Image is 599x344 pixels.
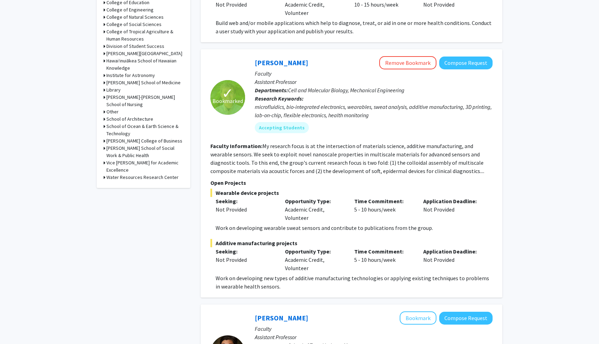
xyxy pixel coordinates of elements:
h3: [PERSON_NAME] School of Medicine [106,79,181,86]
iframe: Chat [5,313,29,339]
span: Additive manufacturing projects [210,239,493,247]
div: 5 - 10 hours/week [349,197,418,222]
h3: Other [106,108,119,115]
div: Academic Credit, Volunteer [280,197,349,222]
b: Research Keywords: [255,95,304,102]
h3: School of Architecture [106,115,153,123]
p: Work on developing wearable sweat sensors and contribute to publications from the group. [216,224,493,232]
div: Not Provided [216,205,275,214]
b: Departments: [255,87,288,94]
h3: College of Engineering [106,6,154,14]
h3: Water Resources Research Center [106,174,179,181]
h3: School of Ocean & Earth Science & Technology [106,123,183,137]
div: Not Provided [216,0,275,9]
h3: College of Social Sciences [106,21,162,28]
button: Remove Bookmark [379,56,436,69]
h3: Library [106,86,121,94]
button: Compose Request to Tyler Ray [439,57,493,69]
h3: [PERSON_NAME][GEOGRAPHIC_DATA] [106,50,182,57]
p: Seeking: [216,197,275,205]
span: Cell and Molecular Biology, Mechanical Engineering [288,87,405,94]
div: Not Provided [418,247,487,272]
p: Seeking: [216,247,275,256]
h3: Division of Student Success [106,43,164,50]
b: Faculty Information: [210,143,262,149]
h3: Vice [PERSON_NAME] for Academic Excellence [106,159,183,174]
h3: Institute for Astronomy [106,72,155,79]
h3: [PERSON_NAME]-[PERSON_NAME] School of Nursing [106,94,183,108]
div: Not Provided [418,197,487,222]
div: 5 - 10 hours/week [349,247,418,272]
p: Build web and/or mobile applications which help to diagnose, treat, or aid in one or more health ... [216,19,493,35]
fg-read-more: My research focus is at the intersection of materials science, additive manufacturing, and wearab... [210,143,484,174]
p: Application Deadline: [423,247,482,256]
p: Application Deadline: [423,197,482,205]
h3: College of Tropical Agriculture & Human Resources [106,28,183,43]
p: Faculty [255,69,493,78]
button: Add Xiaodan Mao-Clark to Bookmarks [400,311,436,325]
a: [PERSON_NAME] [255,313,308,322]
span: Bookmarked [212,97,243,105]
div: microfluidics, bio-integrated electronics, wearables, sweat analysis, additive manufacturing, 3D ... [255,103,493,119]
p: Assistant Professor [255,333,493,341]
mat-chip: Accepting Students [255,122,309,133]
h3: [PERSON_NAME] School of Social Work & Public Health [106,145,183,159]
span: ✓ [222,90,234,97]
p: Work on developing new types of additive manufacturing technologies or applying existing techniqu... [216,274,493,291]
p: Assistant Professor [255,78,493,86]
p: Time Commitment: [354,197,413,205]
div: Academic Credit, Volunteer [280,247,349,272]
button: Compose Request to Xiaodan Mao-Clark [439,312,493,325]
h3: College of Natural Sciences [106,14,164,21]
a: [PERSON_NAME] [255,58,308,67]
div: Not Provided [216,256,275,264]
p: Opportunity Type: [285,197,344,205]
p: Faculty [255,325,493,333]
p: Opportunity Type: [285,247,344,256]
p: Open Projects [210,179,493,187]
p: Time Commitment: [354,247,413,256]
h3: [PERSON_NAME] College of Business [106,137,182,145]
h3: Hawaiʻinuiākea School of Hawaiian Knowledge [106,57,183,72]
span: Wearable device projects [210,189,493,197]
